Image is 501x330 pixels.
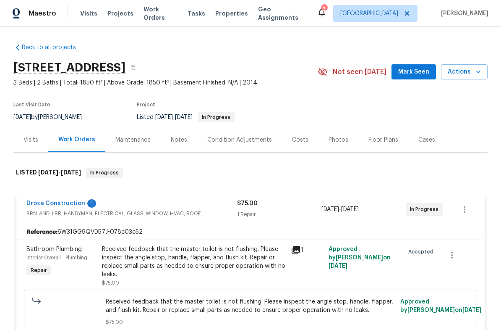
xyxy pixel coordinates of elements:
div: Visits [23,136,38,144]
span: $75.00 [106,318,396,326]
button: Actions [441,64,488,80]
span: [DATE] [155,114,173,120]
span: Work Orders [144,5,177,22]
span: [DATE] [61,169,81,175]
a: Back to all projects [13,43,94,52]
span: Accepted [408,248,437,256]
div: Cases [418,136,435,144]
span: [DATE] [329,263,347,269]
span: Bathroom Plumbing [26,246,82,252]
span: Repair [27,266,50,275]
div: Notes [171,136,187,144]
span: Listed [137,114,235,120]
span: [DATE] [38,169,58,175]
span: In Progress [87,169,122,177]
span: Maestro [29,9,56,18]
h6: LISTED [16,168,81,178]
div: Floor Plans [368,136,398,144]
div: by [PERSON_NAME] [13,112,92,122]
span: - [321,205,359,214]
span: In Progress [410,205,442,214]
span: Last Visit Date [13,102,50,107]
div: 1 [87,199,96,208]
span: [DATE] [13,114,31,120]
div: Work Orders [58,135,95,144]
span: In Progress [198,115,234,120]
span: [GEOGRAPHIC_DATA] [340,9,398,18]
div: Condition Adjustments [207,136,272,144]
button: Mark Seen [391,64,436,80]
span: Approved by [PERSON_NAME] on [400,299,481,313]
span: - [38,169,81,175]
span: Not seen [DATE] [333,68,386,76]
div: Maintenance [115,136,151,144]
span: Geo Assignments [258,5,307,22]
div: LISTED [DATE]-[DATE]In Progress [13,159,488,186]
span: - [155,114,193,120]
span: $75.00 [102,280,119,285]
div: 1 [291,245,324,255]
span: Tasks [188,11,205,16]
span: [DATE] [341,206,359,212]
span: Interior Overall - Plumbing [26,255,87,260]
a: Droza Construction [26,201,85,206]
span: Approved by [PERSON_NAME] on [329,246,391,269]
div: 6W31GG9QVD57J-078c03c52 [16,224,485,240]
span: Project [137,102,155,107]
span: Projects [107,9,133,18]
span: [DATE] [462,307,481,313]
span: Actions [448,67,481,77]
span: 3 Beds | 2 Baths | Total: 1850 ft² | Above Grade: 1850 ft² | Basement Finished: N/A | 2014 [13,79,318,87]
span: Mark Seen [398,67,429,77]
div: 3 [321,5,327,13]
span: $75.00 [237,201,258,206]
span: [PERSON_NAME] [438,9,488,18]
div: Photos [329,136,348,144]
span: [DATE] [321,206,339,212]
b: Reference: [26,228,57,236]
div: Costs [292,136,308,144]
span: [DATE] [175,114,193,120]
span: Visits [80,9,97,18]
span: Properties [215,9,248,18]
span: Received feedback that the master toilet is not flushing. Please inspect the angle stop, handle, ... [106,298,396,314]
div: 1 Repair [237,210,321,219]
button: Copy Address [125,60,141,75]
div: Received feedback that the master toilet is not flushing. Please inspect the angle stop, handle, ... [102,245,286,279]
span: BRN_AND_LRR, HANDYMAN, ELECTRICAL, GLASS_WINDOW, HVAC, ROOF [26,209,237,218]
